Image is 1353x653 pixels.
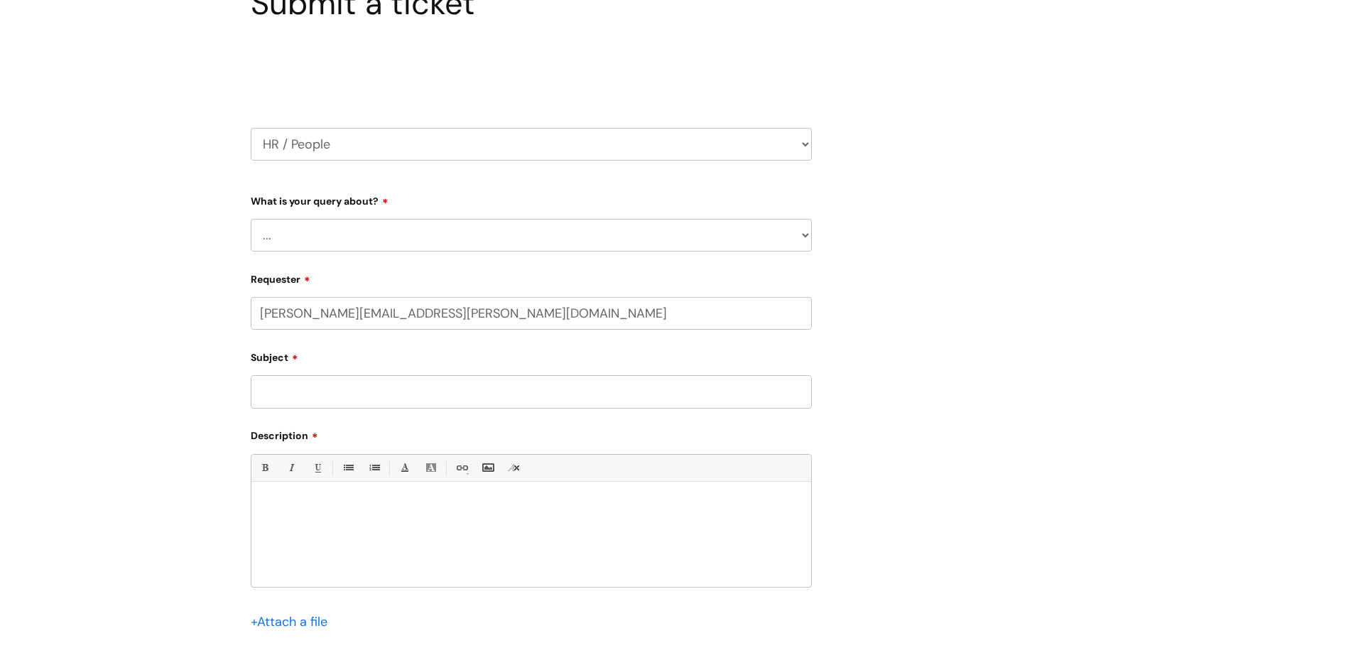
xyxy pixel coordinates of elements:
[251,55,812,82] h2: Select issue type
[396,459,413,477] a: Font Color
[452,459,470,477] a: Link
[251,610,336,633] div: Attach a file
[505,459,523,477] a: Remove formatting (Ctrl-\)
[251,190,812,207] label: What is your query about?
[251,425,812,442] label: Description
[256,459,273,477] a: Bold (Ctrl-B)
[251,269,812,286] label: Requester
[308,459,326,477] a: Underline(Ctrl-U)
[422,459,440,477] a: Back Color
[479,459,496,477] a: Insert Image...
[365,459,383,477] a: 1. Ordered List (Ctrl-Shift-8)
[251,297,812,330] input: Email
[282,459,300,477] a: Italic (Ctrl-I)
[251,347,812,364] label: Subject
[339,459,357,477] a: • Unordered List (Ctrl-Shift-7)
